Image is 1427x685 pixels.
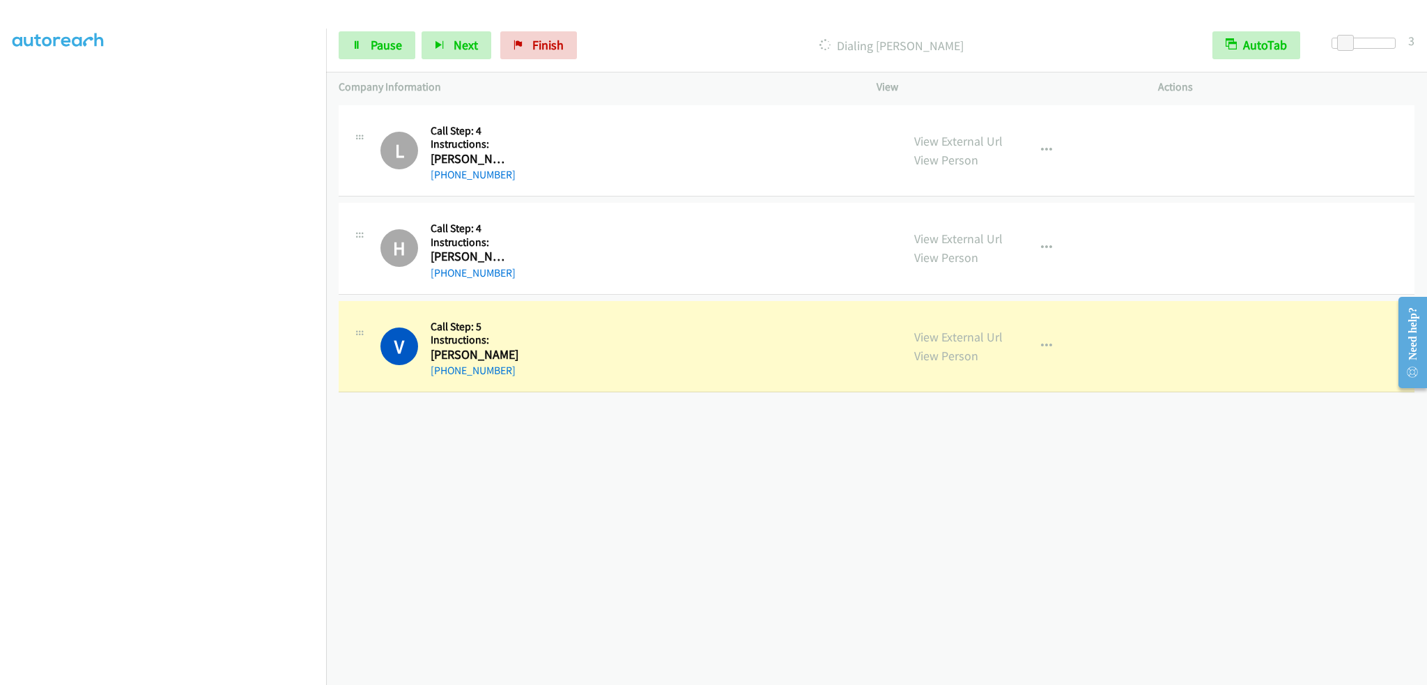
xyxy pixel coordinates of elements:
[1408,31,1414,50] div: 3
[914,249,978,265] a: View Person
[431,347,518,363] h2: [PERSON_NAME]
[1387,287,1427,398] iframe: Resource Center
[532,37,564,53] span: Finish
[596,36,1187,55] p: Dialing [PERSON_NAME]
[431,222,516,236] h5: Call Step: 4
[431,333,518,347] h5: Instructions:
[431,249,505,265] h2: [PERSON_NAME]
[914,329,1003,345] a: View External Url
[914,133,1003,149] a: View External Url
[454,37,478,53] span: Next
[914,348,978,364] a: View Person
[914,152,978,168] a: View Person
[380,328,418,365] h1: V
[422,31,491,59] button: Next
[339,79,851,95] p: Company Information
[500,31,577,59] a: Finish
[431,124,516,138] h5: Call Step: 4
[914,231,1003,247] a: View External Url
[380,229,418,267] h1: H
[431,364,516,377] a: [PHONE_NUMBER]
[380,132,418,169] h1: L
[431,266,516,279] a: [PHONE_NUMBER]
[431,320,518,334] h5: Call Step: 5
[13,21,326,683] iframe: Dialpad
[431,236,516,249] h5: Instructions:
[431,168,516,181] a: [PHONE_NUMBER]
[1158,79,1414,95] p: Actions
[339,31,415,59] a: Pause
[371,37,402,53] span: Pause
[1212,31,1300,59] button: AutoTab
[877,79,1133,95] p: View
[431,137,516,151] h5: Instructions:
[431,151,505,167] h2: [PERSON_NAME] Testing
